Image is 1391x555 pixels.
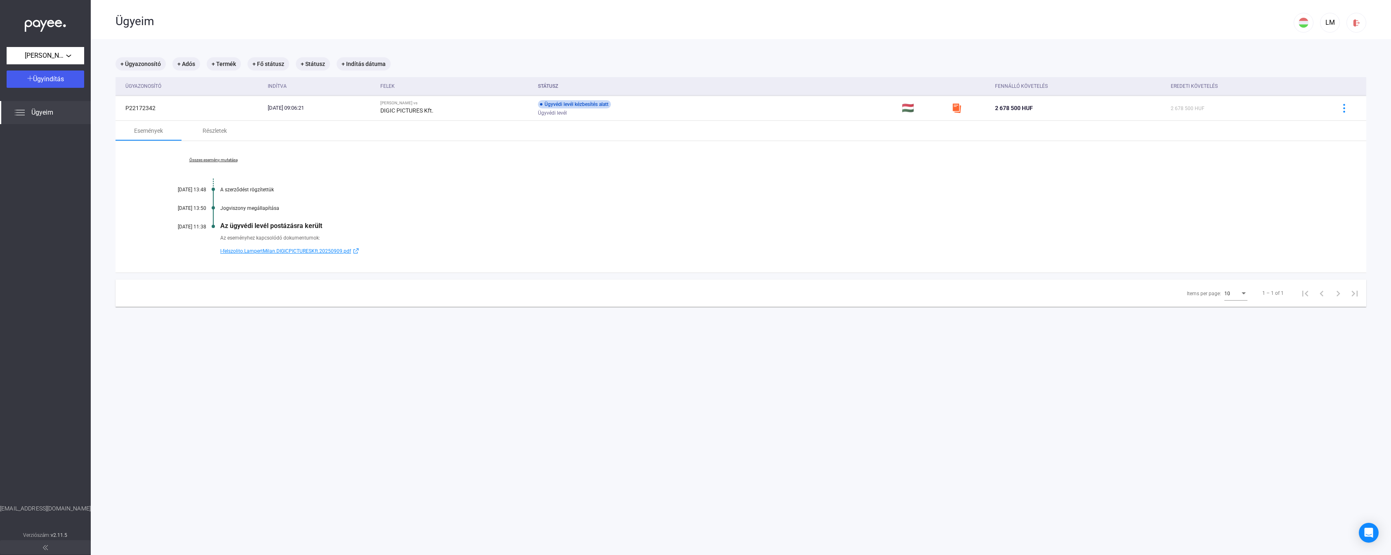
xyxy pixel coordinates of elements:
div: LM [1323,18,1337,28]
mat-chip: + Ügyazonosító [116,57,166,71]
a: l-felszolito.LampertMilan.DIGICPICTURESKft.20250909.pdfexternal-link-blue [220,246,1325,256]
div: Open Intercom Messenger [1359,523,1379,543]
img: plus-white.svg [27,75,33,81]
div: Ügyazonosító [125,81,161,91]
div: [DATE] 11:38 [157,224,206,230]
span: [PERSON_NAME][GEOGRAPHIC_DATA] [25,51,66,61]
div: Fennálló követelés [995,81,1048,91]
div: Események [134,126,163,136]
span: Ügyeim [31,108,53,118]
span: l-felszolito.LampertMilan.DIGICPICTURESKft.20250909.pdf [220,246,351,256]
button: HU [1294,13,1313,33]
button: Previous page [1313,285,1330,301]
th: Státusz [535,77,898,96]
td: P22172342 [116,96,264,120]
span: 2 678 500 HUF [995,105,1033,111]
img: HU [1299,18,1308,28]
button: Next page [1330,285,1346,301]
img: list.svg [15,108,25,118]
div: 1 – 1 of 1 [1262,288,1284,298]
button: LM [1320,13,1340,33]
div: Jogviszony megállapítása [220,205,1325,211]
img: more-blue [1340,104,1349,113]
button: [PERSON_NAME][GEOGRAPHIC_DATA] [7,47,84,64]
button: Last page [1346,285,1363,301]
mat-chip: + Fő státusz [248,57,289,71]
div: [DATE] 13:48 [157,187,206,193]
span: Ügyvédi levél [538,108,567,118]
button: First page [1297,285,1313,301]
img: szamlazzhu-mini [952,103,962,113]
img: logout-red [1352,19,1361,27]
div: Fennálló követelés [995,81,1164,91]
mat-select: Items per page: [1224,288,1247,298]
div: [DATE] 09:06:21 [268,104,374,112]
div: Felek [380,81,531,91]
div: [DATE] 13:50 [157,205,206,211]
div: Indítva [268,81,374,91]
img: white-payee-white-dot.svg [25,15,66,32]
div: Items per page: [1187,289,1221,299]
button: logout-red [1346,13,1366,33]
div: Felek [380,81,395,91]
mat-chip: + Adós [172,57,200,71]
div: A szerződést rögzítettük [220,187,1325,193]
button: more-blue [1335,99,1353,117]
img: arrow-double-left-grey.svg [43,545,48,550]
button: Ügyindítás [7,71,84,88]
div: Ügyazonosító [125,81,261,91]
span: Ügyindítás [33,75,64,83]
div: Részletek [203,126,227,136]
div: Az eseményhez kapcsolódó dokumentumok: [220,234,1325,242]
mat-chip: + Indítás dátuma [337,57,391,71]
div: [PERSON_NAME] vs [380,101,531,106]
td: 🇭🇺 [898,96,948,120]
div: Az ügyvédi levél postázásra került [220,222,1325,230]
img: external-link-blue [351,248,361,254]
strong: DIGIC PICTURES Kft. [380,107,434,114]
div: Indítva [268,81,287,91]
div: Eredeti követelés [1171,81,1218,91]
div: Ügyeim [116,14,1294,28]
div: Ügyvédi levél kézbesítés alatt [538,100,611,108]
span: 10 [1224,291,1230,296]
mat-chip: + Termék [207,57,241,71]
div: Eredeti követelés [1171,81,1325,91]
span: 2 678 500 HUF [1171,106,1205,111]
a: Összes esemény mutatása [157,158,270,162]
strong: v2.11.5 [51,532,68,538]
mat-chip: + Státusz [296,57,330,71]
